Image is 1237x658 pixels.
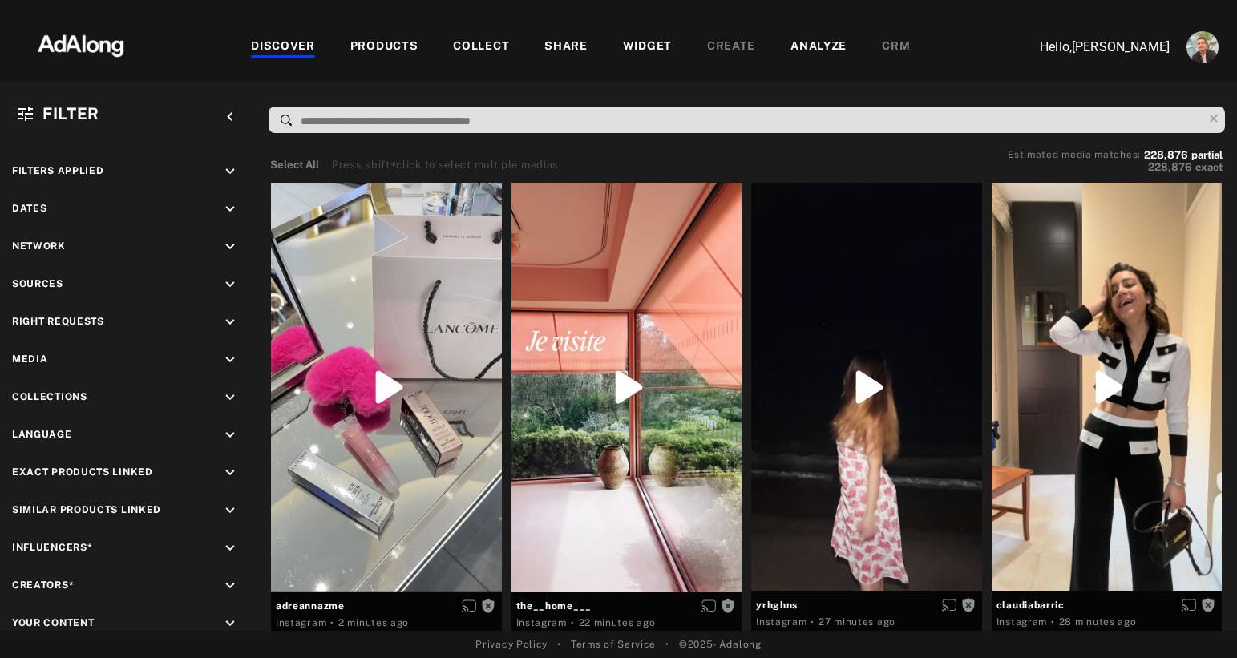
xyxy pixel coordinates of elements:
button: Enable diffusion on this media [937,596,961,613]
i: keyboard_arrow_down [221,389,239,406]
span: Filters applied [12,165,104,176]
p: Hello, [PERSON_NAME] [1009,38,1170,57]
span: 228,876 [1148,161,1192,173]
span: Dates [12,203,47,214]
span: 228,876 [1144,149,1188,161]
i: keyboard_arrow_down [221,163,239,180]
span: © 2025 - Adalong [679,637,762,652]
button: Enable diffusion on this media [457,597,481,614]
span: Filter [42,104,99,123]
span: · [571,616,575,629]
span: Rights not requested [481,599,495,611]
span: Rights not requested [961,599,976,610]
span: Sources [12,278,63,289]
button: Enable diffusion on this media [697,597,721,614]
div: Instagram [516,616,567,630]
span: Exact Products Linked [12,466,153,478]
span: • [557,637,561,652]
i: keyboard_arrow_down [221,615,239,632]
time: 2025-10-10T07:31:27.000Z [819,616,895,628]
div: PRODUCTS [350,38,418,57]
img: 63233d7d88ed69de3c212112c67096b6.png [10,20,152,68]
i: keyboard_arrow_down [221,276,239,293]
button: Enable diffusion on this media [1177,596,1201,613]
div: COLLECT [453,38,509,57]
div: Instagram [276,616,326,630]
span: Similar Products Linked [12,504,161,515]
button: 228,876partial [1144,151,1223,159]
span: Estimated media matches: [1008,149,1141,160]
span: · [330,616,334,629]
i: keyboard_arrow_down [221,426,239,444]
i: keyboard_arrow_down [221,351,239,369]
a: Privacy Policy [475,637,548,652]
button: Select All [270,157,319,173]
i: keyboard_arrow_down [221,200,239,218]
span: Your Content [12,617,94,628]
span: Right Requests [12,316,104,327]
span: Rights not requested [1201,599,1215,610]
div: CREATE [707,38,755,57]
span: Rights not requested [721,599,735,611]
span: yrhghns [756,598,977,612]
span: Influencers* [12,542,92,553]
button: Account settings [1182,27,1223,67]
i: keyboard_arrow_left [221,108,239,126]
span: Media [12,353,48,365]
span: the__home___ [516,599,738,613]
i: keyboard_arrow_down [221,238,239,256]
span: · [811,616,815,628]
div: Press shift+click to select multiple medias [332,157,559,173]
time: 2025-10-10T07:56:49.000Z [338,617,409,628]
time: 2025-10-10T07:31:13.000Z [1059,616,1137,628]
span: claudiabarric [996,598,1218,612]
i: keyboard_arrow_down [221,577,239,595]
div: WIDGET [623,38,672,57]
span: Language [12,429,72,440]
span: adreannazme [276,599,497,613]
div: CRM [882,38,910,57]
span: Network [12,240,66,252]
span: · [1051,616,1055,628]
div: DISCOVER [251,38,315,57]
div: Instagram [996,615,1047,629]
div: SHARE [544,38,588,57]
time: 2025-10-10T07:36:54.000Z [579,617,656,628]
img: ACg8ocLjEk1irI4XXb49MzUGwa4F_C3PpCyg-3CPbiuLEZrYEA=s96-c [1186,31,1219,63]
a: Terms of Service [571,637,656,652]
i: keyboard_arrow_down [221,502,239,519]
button: 228,876exact [1008,159,1223,176]
span: Collections [12,391,87,402]
span: Creators* [12,579,74,591]
div: Instagram [756,615,806,629]
i: keyboard_arrow_down [221,539,239,557]
i: keyboard_arrow_down [221,313,239,331]
span: • [665,637,669,652]
div: ANALYZE [790,38,847,57]
i: keyboard_arrow_down [221,464,239,482]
